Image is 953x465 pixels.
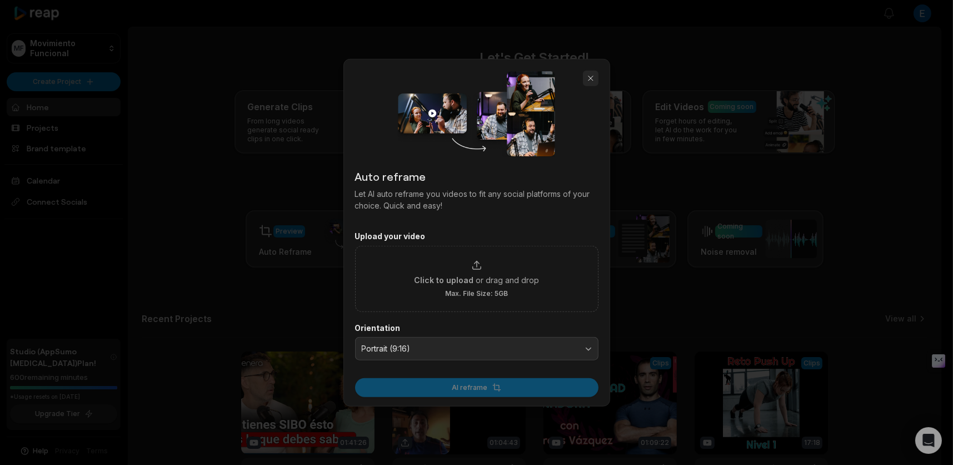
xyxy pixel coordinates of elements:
button: Portrait (9:16) [355,337,598,360]
span: Max. File Size: 5GB [445,289,508,298]
label: Orientation [355,323,598,333]
span: Click to upload [414,274,473,285]
p: Let AI auto reframe you videos to fit any social platforms of your choice. Quick and easy! [355,188,598,211]
span: Portrait (9:16) [362,344,576,354]
img: auto_reframe_dialog.png [398,71,555,157]
span: or drag and drop [476,274,539,285]
h2: Auto reframe [355,168,598,185]
label: Upload your video [355,231,598,241]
